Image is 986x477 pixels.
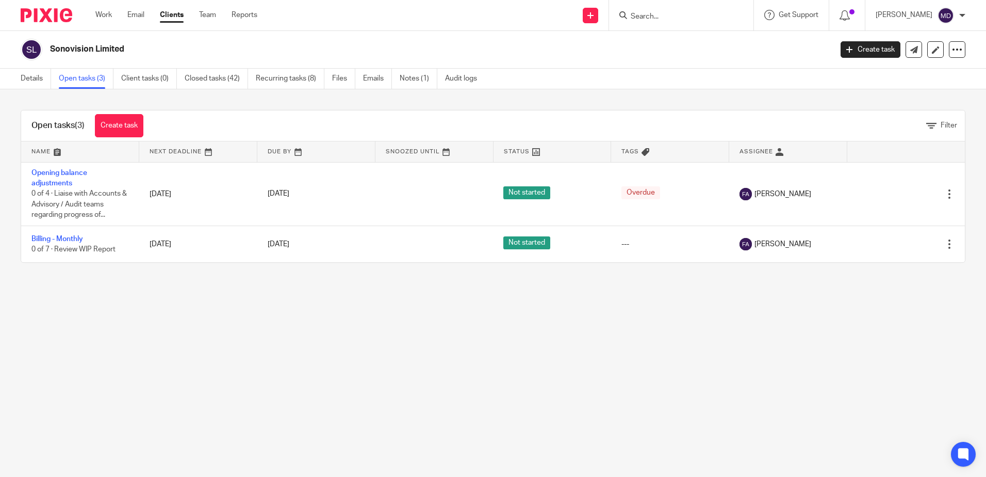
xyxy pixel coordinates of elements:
[199,10,216,20] a: Team
[232,10,257,20] a: Reports
[268,190,289,198] span: [DATE]
[841,41,900,58] a: Create task
[121,69,177,89] a: Client tasks (0)
[779,11,818,19] span: Get Support
[754,239,811,249] span: [PERSON_NAME]
[332,69,355,89] a: Files
[445,69,485,89] a: Audit logs
[21,8,72,22] img: Pixie
[31,246,116,253] span: 0 of 7 · Review WIP Report
[50,44,670,55] h2: Sonovision Limited
[876,10,932,20] p: [PERSON_NAME]
[256,69,324,89] a: Recurring tasks (8)
[31,169,87,187] a: Opening balance adjustments
[621,149,639,154] span: Tags
[938,7,954,24] img: svg%3E
[504,149,530,154] span: Status
[400,69,437,89] a: Notes (1)
[127,10,144,20] a: Email
[59,69,113,89] a: Open tasks (3)
[363,69,392,89] a: Emails
[185,69,248,89] a: Closed tasks (42)
[503,236,550,249] span: Not started
[503,186,550,199] span: Not started
[754,189,811,199] span: [PERSON_NAME]
[621,239,719,249] div: ---
[740,188,752,200] img: svg%3E
[95,114,143,137] a: Create task
[95,10,112,20] a: Work
[160,10,184,20] a: Clients
[139,226,257,262] td: [DATE]
[139,162,257,226] td: [DATE]
[740,238,752,250] img: svg%3E
[21,39,42,60] img: svg%3E
[268,241,289,248] span: [DATE]
[31,190,127,218] span: 0 of 4 · Liaise with Accounts & Advisory / Audit teams regarding progress of...
[386,149,440,154] span: Snoozed Until
[630,12,722,22] input: Search
[31,120,85,131] h1: Open tasks
[21,69,51,89] a: Details
[31,235,83,243] a: Billing - Monthly
[941,122,957,129] span: Filter
[621,186,660,199] span: Overdue
[75,121,85,130] span: (3)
